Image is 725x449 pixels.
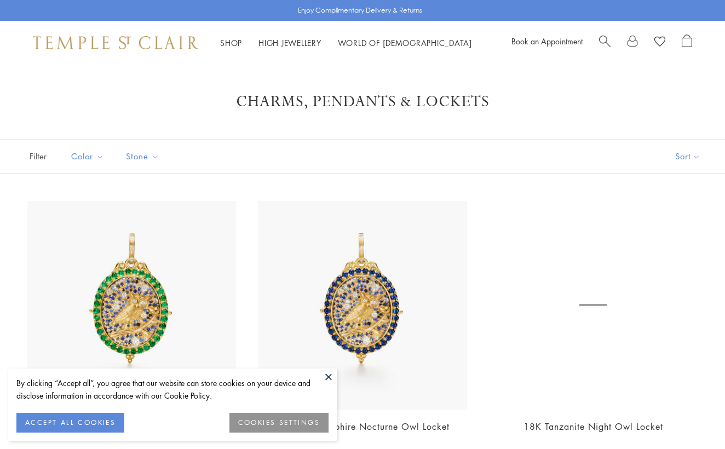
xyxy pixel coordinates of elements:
[120,149,168,163] span: Stone
[298,5,422,16] p: Enjoy Complimentary Delivery & Returns
[16,413,124,433] button: ACCEPT ALL COOKIES
[220,37,242,48] a: ShopShop
[338,37,472,48] a: World of [DEMOGRAPHIC_DATA]World of [DEMOGRAPHIC_DATA]
[651,140,725,173] button: Show sort by
[16,377,329,402] div: By clicking “Accept all”, you agree that our website can store cookies on your device and disclos...
[63,144,112,169] button: Color
[44,92,681,112] h1: Charms, Pendants & Lockets
[275,421,450,433] a: 18K Blue Sapphire Nocturne Owl Locket
[489,201,698,410] a: 18K Tanzanite Night Owl Locket
[654,34,665,51] a: View Wishlist
[220,36,472,50] nav: Main navigation
[258,37,321,48] a: High JewelleryHigh Jewellery
[258,201,467,410] img: 18K Blue Sapphire Nocturne Owl Locket
[599,34,611,51] a: Search
[229,413,329,433] button: COOKIES SETTINGS
[523,421,663,433] a: 18K Tanzanite Night Owl Locket
[511,36,583,47] a: Book an Appointment
[27,201,236,410] img: 18K Emerald Nocturne Owl Locket
[670,398,714,438] iframe: Gorgias live chat messenger
[66,149,112,163] span: Color
[682,34,692,51] a: Open Shopping Bag
[118,144,168,169] button: Stone
[33,36,198,49] img: Temple St. Clair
